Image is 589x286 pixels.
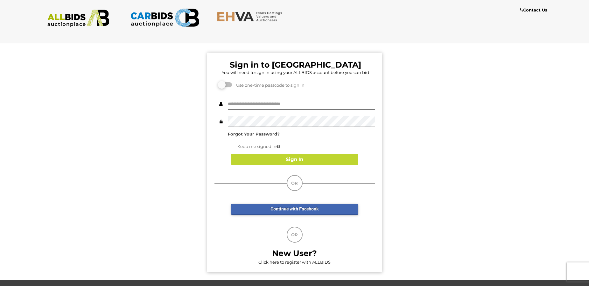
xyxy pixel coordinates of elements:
img: ALLBIDS.com.au [44,10,113,27]
button: Sign In [231,154,358,165]
div: OR [287,227,303,243]
h5: You will need to sign in using your ALLBIDS account before you can bid [216,70,375,75]
a: Continue with Facebook [231,204,358,215]
a: Click here to register with ALLBIDS [258,260,331,265]
span: Use one-time passcode to sign in [233,83,305,88]
b: New User? [272,248,317,258]
b: Contact Us [520,7,547,12]
label: Keep me signed in [228,143,280,150]
a: Contact Us [520,6,549,14]
img: EHVA.com.au [217,11,286,22]
a: Forgot Your Password? [228,131,280,136]
img: CARBIDS.com.au [130,6,199,29]
b: Sign in to [GEOGRAPHIC_DATA] [230,60,361,70]
div: OR [287,175,303,191]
